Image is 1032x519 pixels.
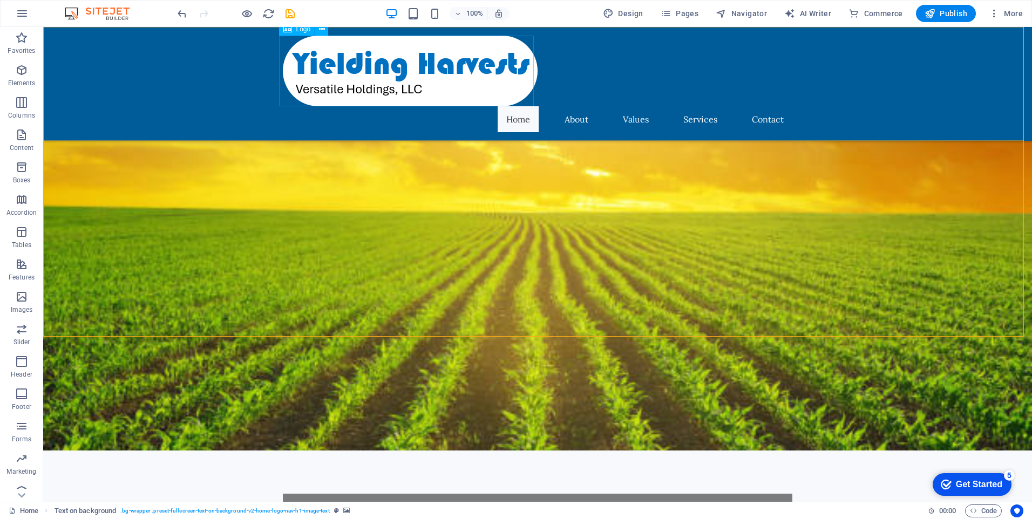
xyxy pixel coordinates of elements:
[844,5,907,22] button: Commerce
[343,508,350,514] i: This element contains a background
[947,507,948,515] span: :
[466,7,483,20] h6: 100%
[62,7,143,20] img: Editor Logo
[599,5,648,22] button: Design
[32,12,78,22] div: Get Started
[55,504,117,517] span: Click to select. Double-click to edit
[240,7,253,20] button: Click here to leave preview mode and continue editing
[9,504,38,517] a: Click to cancel selection. Double-click to open Pages
[848,8,903,19] span: Commerce
[784,8,831,19] span: AI Writer
[985,5,1027,22] button: More
[711,5,771,22] button: Navigator
[656,5,703,22] button: Pages
[9,273,35,282] p: Features
[12,435,31,443] p: Forms
[55,504,350,517] nav: breadcrumb
[8,79,36,87] p: Elements
[120,504,329,517] span: . bg-wrapper .preset-fullscreen-text-on-background-v2-home-logo-nav-h1-image-text
[716,8,767,19] span: Navigator
[450,7,488,20] button: 100%
[175,7,188,20] button: undo
[80,2,91,13] div: 5
[284,8,296,20] i: Save (Ctrl+S)
[925,8,967,19] span: Publish
[1010,504,1023,517] button: Usercentrics
[262,8,275,20] i: Reload page
[494,9,504,18] i: On resize automatically adjust zoom level to fit chosen device.
[9,5,87,28] div: Get Started 5 items remaining, 0% complete
[965,504,1002,517] button: Code
[599,5,648,22] div: Design (Ctrl+Alt+Y)
[780,5,836,22] button: AI Writer
[603,8,643,19] span: Design
[8,46,35,55] p: Favorites
[11,370,32,379] p: Header
[928,504,956,517] h6: Session time
[970,504,997,517] span: Code
[10,144,33,152] p: Content
[12,241,31,249] p: Tables
[6,467,36,476] p: Marketing
[916,5,976,22] button: Publish
[989,8,1023,19] span: More
[661,8,698,19] span: Pages
[283,7,296,20] button: save
[334,508,339,514] i: This element is a customizable preset
[8,111,35,120] p: Columns
[176,8,188,20] i: Undo: Change round corners (Ctrl+Z)
[12,402,31,411] p: Footer
[296,26,311,32] span: Logo
[13,176,31,185] p: Boxes
[11,305,33,314] p: Images
[939,504,956,517] span: 00 00
[13,338,30,346] p: Slider
[6,208,37,217] p: Accordion
[262,7,275,20] button: reload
